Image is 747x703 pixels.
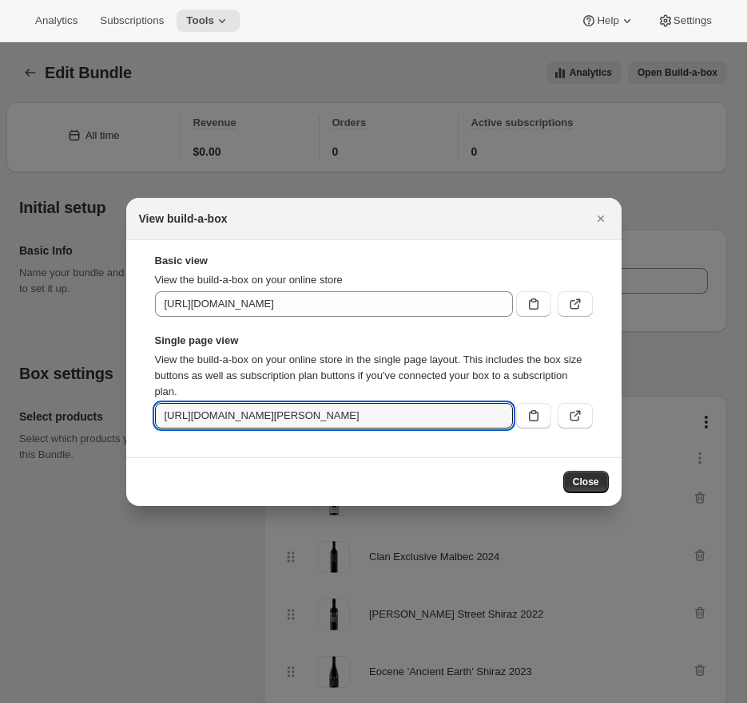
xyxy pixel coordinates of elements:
[155,333,593,349] strong: Single page view
[673,14,712,27] span: Settings
[26,10,87,32] button: Analytics
[590,207,612,230] button: Close
[155,272,593,288] p: View the build-a-box on your online store
[100,14,164,27] span: Subscriptions
[155,352,593,400] p: View the build-a-box on your online store in the single page layout. This includes the box size b...
[35,14,77,27] span: Analytics
[648,10,721,32] button: Settings
[571,10,644,32] button: Help
[90,10,173,32] button: Subscriptions
[155,253,593,269] strong: Basic view
[177,10,240,32] button: Tools
[186,14,214,27] span: Tools
[573,476,599,488] span: Close
[597,14,618,27] span: Help
[139,211,228,227] h2: View build-a-box
[563,471,609,493] button: Close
